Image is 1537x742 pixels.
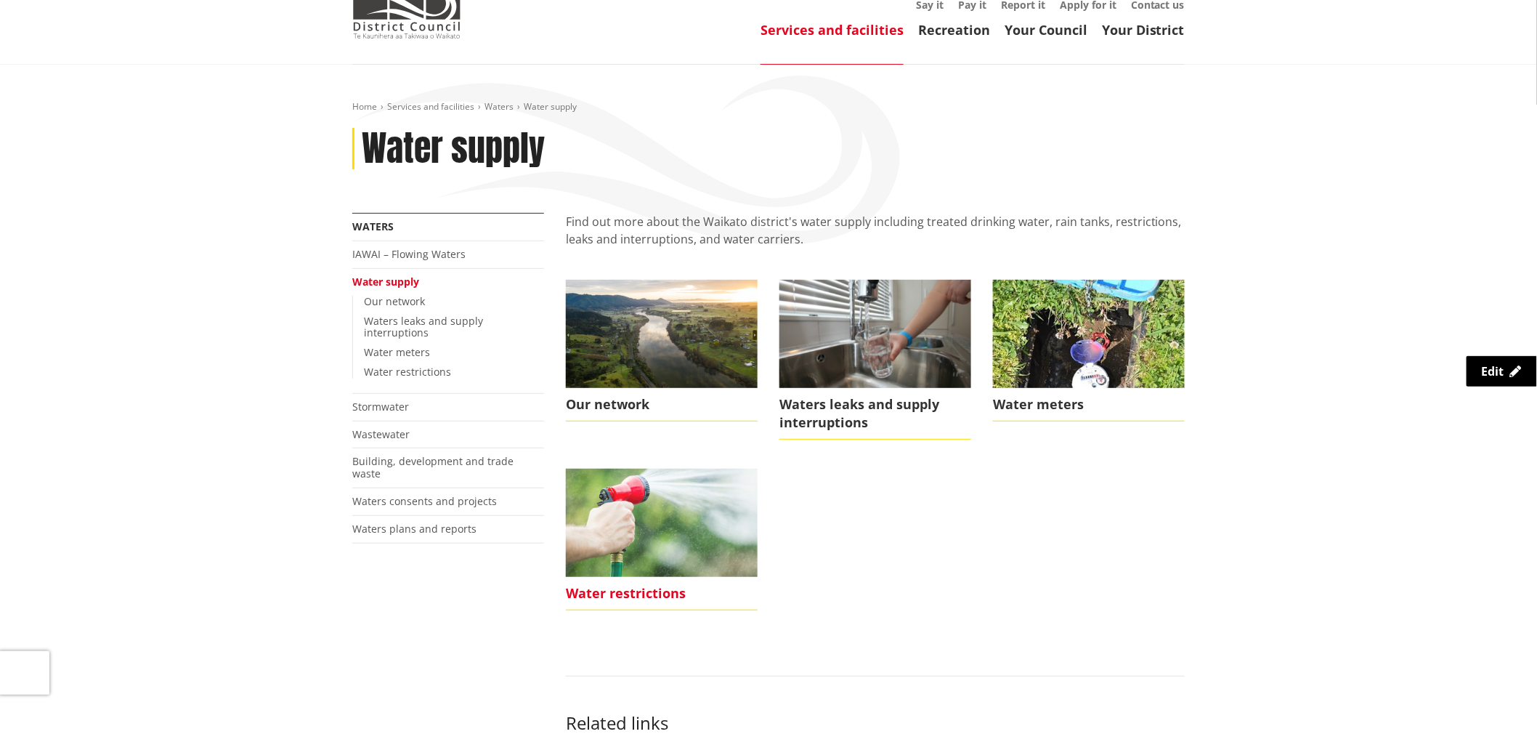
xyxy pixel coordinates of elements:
[352,219,394,233] a: Waters
[566,388,758,422] span: Our network
[1467,356,1537,387] a: Edit
[993,388,1185,422] span: Water meters
[993,280,1185,422] a: Water meters
[566,469,758,610] a: Water restrictions
[364,345,430,359] a: Water meters
[1005,21,1087,39] a: Your Council
[918,21,990,39] a: Recreation
[364,365,451,379] a: Water restrictions
[1102,21,1185,39] a: Your District
[566,713,1185,734] h3: Related links
[566,469,758,576] img: water restriction
[362,128,545,170] h1: Water supply
[352,522,476,536] a: Waters plans and reports
[364,314,483,340] a: Waters leaks and supply interruptions
[566,280,758,422] a: Our network
[352,454,514,480] a: Building, development and trade waste
[566,213,1185,265] p: Find out more about the Waikato district's water supply including treated drinking water, rain ta...
[364,294,425,308] a: Our network
[352,100,377,113] a: Home
[779,280,971,387] img: water image
[761,21,904,39] a: Services and facilities
[352,494,497,508] a: Waters consents and projects
[524,100,577,113] span: Water supply
[779,388,971,440] span: Waters leaks and supply interruptions
[352,275,419,289] a: Water supply
[566,280,758,387] img: Waikato Te Awa
[352,427,410,441] a: Wastewater
[387,100,474,113] a: Services and facilities
[1482,363,1504,379] span: Edit
[566,577,758,610] span: Water restrictions
[484,100,514,113] a: Waters
[352,247,466,261] a: IAWAI – Flowing Waters
[1470,681,1522,733] iframe: Messenger Launcher
[993,280,1185,387] img: water meter
[352,400,409,414] a: Stormwater
[352,101,1185,113] nav: breadcrumb
[779,280,971,440] a: Waters leaks and supply interruptions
